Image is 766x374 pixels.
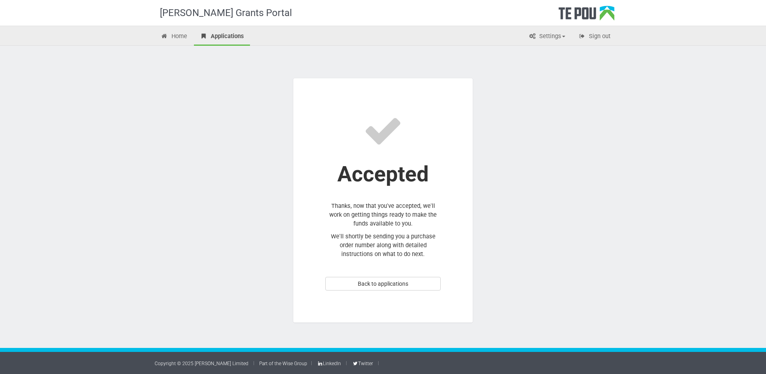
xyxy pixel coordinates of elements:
a: Part of the Wise Group [259,361,307,366]
a: Sign out [572,28,617,46]
a: Home [155,28,193,46]
a: Copyright © 2025 [PERSON_NAME] Limited [155,361,248,366]
a: Back to applications [325,277,441,291]
p: We'll shortly be sending you a purchase order number along with detailed instructions on what to ... [325,232,441,258]
p: Thanks, now that you've accepted, we'll work on getting things ready to make the funds available ... [325,201,441,228]
div: Accepted [325,171,441,178]
a: Settings [522,28,571,46]
div: Te Pou Logo [558,6,615,26]
a: Twitter [352,361,373,366]
a: Applications [194,28,250,46]
a: LinkedIn [317,361,341,366]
